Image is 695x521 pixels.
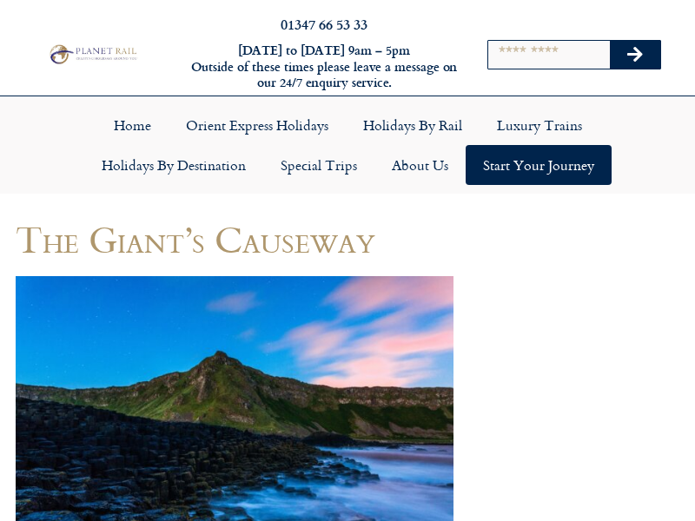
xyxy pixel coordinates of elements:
a: About Us [374,145,466,185]
nav: Menu [9,105,686,185]
a: Orient Express Holidays [169,105,346,145]
img: Planet Rail Train Holidays Logo [46,43,139,65]
button: Search [610,41,660,69]
a: Start your Journey [466,145,612,185]
a: Special Trips [263,145,374,185]
h6: [DATE] to [DATE] 9am – 5pm Outside of these times please leave a message on our 24/7 enquiry serv... [189,43,459,91]
a: 01347 66 53 33 [281,14,367,34]
h1: The Giant’s Causeway [16,219,453,260]
a: Home [96,105,169,145]
a: Luxury Trains [480,105,599,145]
a: Holidays by Destination [84,145,263,185]
a: Holidays by Rail [346,105,480,145]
